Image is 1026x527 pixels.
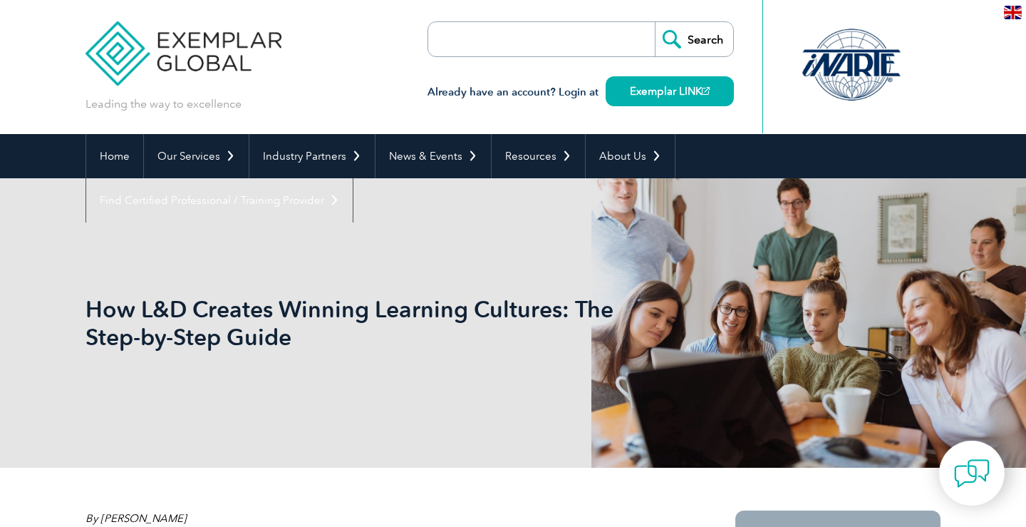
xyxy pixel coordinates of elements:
a: News & Events [375,134,491,178]
p: Leading the way to excellence [85,96,242,112]
a: Exemplar LINK [606,76,734,106]
h3: Already have an account? Login at [427,83,734,101]
input: Search [655,22,733,56]
img: open_square.png [702,87,710,95]
a: Our Services [144,134,249,178]
a: Resources [492,134,585,178]
img: contact-chat.png [954,456,990,491]
img: en [1004,6,1022,19]
a: Industry Partners [249,134,375,178]
a: About Us [586,134,675,178]
h1: How L&D Creates Winning Learning Cultures: The Step-by-Step Guide [85,295,633,351]
a: Find Certified Professional / Training Provider [86,178,353,222]
a: Home [86,134,143,178]
em: By [PERSON_NAME] [85,512,187,525]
